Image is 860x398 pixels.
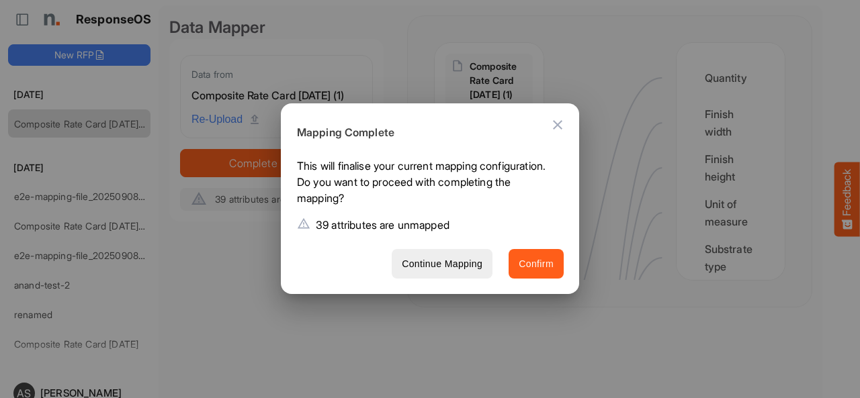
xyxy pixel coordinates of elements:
button: Continue Mapping [392,249,492,279]
button: Confirm [509,249,564,279]
p: This will finalise your current mapping configuration. Do you want to proceed with completing the... [297,158,553,211]
p: 39 attributes are unmapped [316,217,449,233]
span: Continue Mapping [402,256,482,272]
span: Confirm [519,256,554,272]
h6: Mapping Complete [297,124,553,142]
button: Close dialog [542,109,574,141]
